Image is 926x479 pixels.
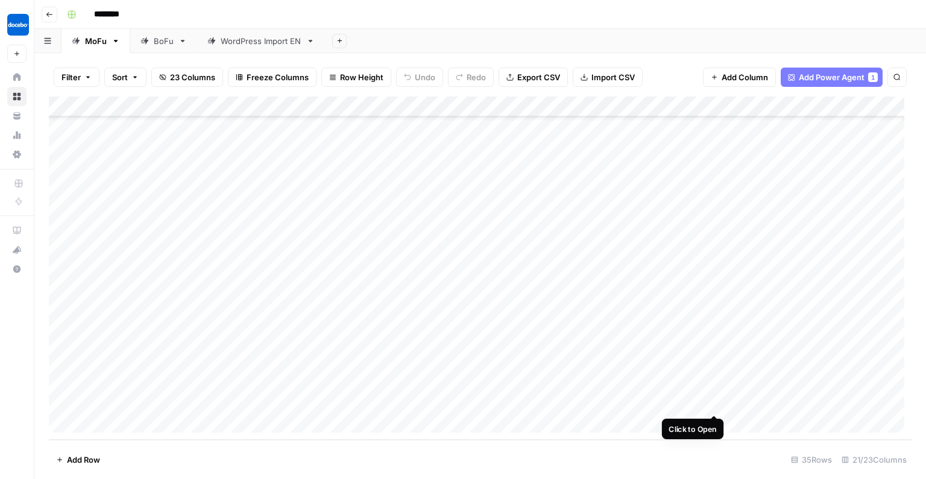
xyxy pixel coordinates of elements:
[197,29,325,53] a: WordPress Import EN
[170,71,215,83] span: 23 Columns
[7,14,29,36] img: Docebo Logo
[722,71,768,83] span: Add Column
[868,72,878,82] div: 1
[221,35,301,47] div: WordPress Import EN
[85,35,107,47] div: MoFu
[112,71,128,83] span: Sort
[104,68,146,87] button: Sort
[7,259,27,279] button: Help + Support
[7,68,27,87] a: Home
[247,71,309,83] span: Freeze Columns
[517,71,560,83] span: Export CSV
[573,68,643,87] button: Import CSV
[8,241,26,259] div: What's new?
[415,71,435,83] span: Undo
[499,68,568,87] button: Export CSV
[871,72,875,82] span: 1
[154,35,174,47] div: BoFu
[321,68,391,87] button: Row Height
[799,71,865,83] span: Add Power Agent
[7,87,27,106] a: Browse
[61,71,81,83] span: Filter
[7,145,27,164] a: Settings
[591,71,635,83] span: Import CSV
[396,68,443,87] button: Undo
[703,68,776,87] button: Add Column
[781,68,883,87] button: Add Power Agent1
[228,68,317,87] button: Freeze Columns
[7,106,27,125] a: Your Data
[7,240,27,259] button: What's new?
[54,68,99,87] button: Filter
[7,125,27,145] a: Usage
[340,71,383,83] span: Row Height
[7,221,27,240] a: AirOps Academy
[837,450,912,469] div: 21/23 Columns
[130,29,197,53] a: BoFu
[448,68,494,87] button: Redo
[467,71,486,83] span: Redo
[67,454,100,466] span: Add Row
[61,29,130,53] a: MoFu
[49,450,107,469] button: Add Row
[7,10,27,40] button: Workspace: Docebo
[151,68,223,87] button: 23 Columns
[669,423,717,434] div: Click to Open
[786,450,837,469] div: 35 Rows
